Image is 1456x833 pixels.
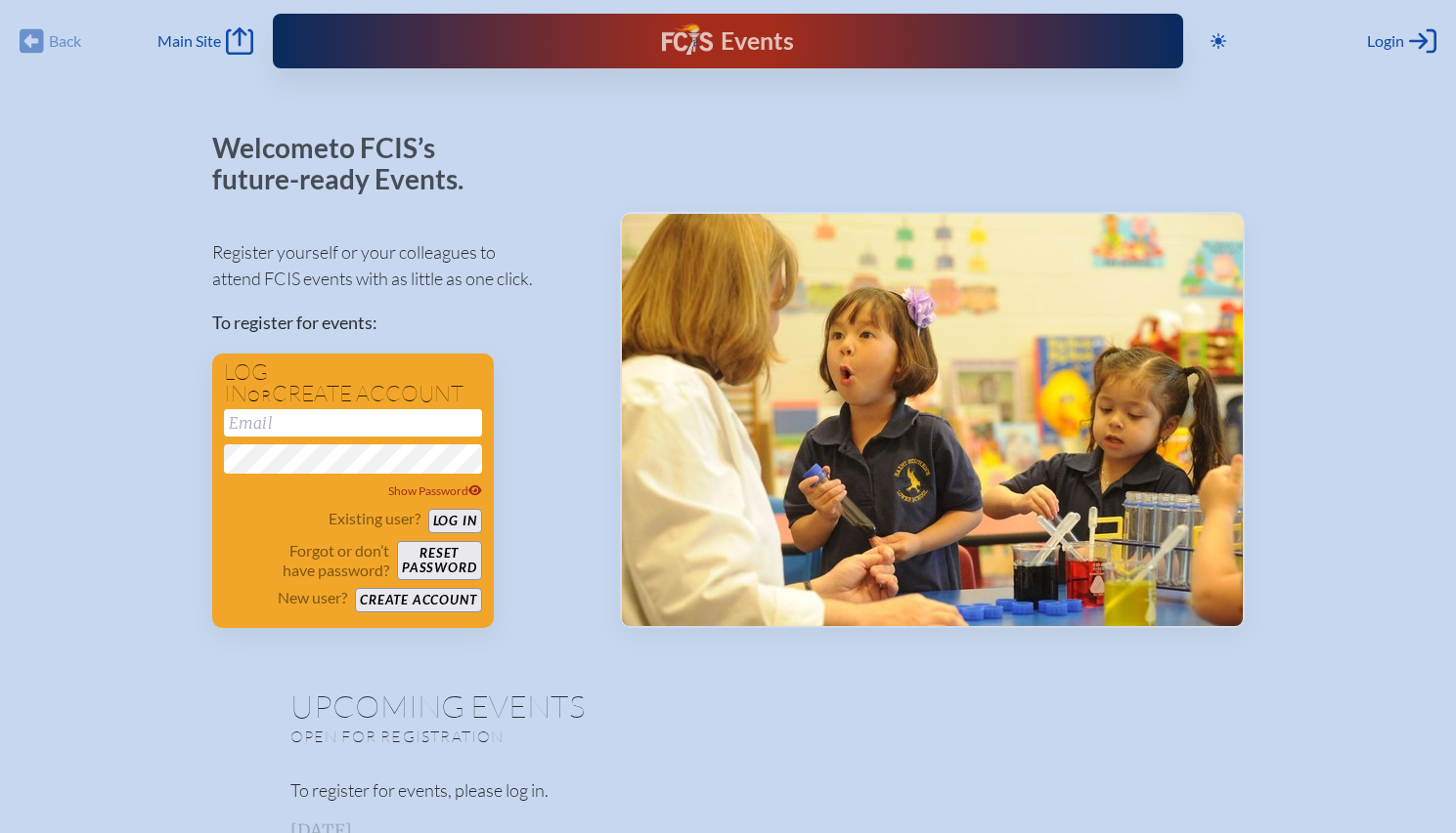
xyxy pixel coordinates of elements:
p: To register for events: [212,310,589,336]
p: New user? [278,588,347,607]
button: Log in [428,509,482,533]
span: Login [1367,31,1404,51]
input: Email [224,409,482,437]
div: FCIS Events — Future ready [532,23,924,59]
button: Create account [355,588,481,612]
p: Welcome to FCIS’s future-ready Events. [212,133,486,194]
span: or [247,386,272,405]
button: Resetpassword [397,541,481,580]
span: Show Password [388,483,482,498]
h1: Log in create account [224,361,482,405]
span: Main Site [157,31,221,51]
a: Main Site [157,27,253,55]
h1: Upcoming Events [290,690,1167,722]
p: Register yourself or your colleagues to attend FCIS events with as little as one click. [212,239,589,292]
p: To register for events, please log in. [290,777,1167,804]
p: Existing user? [329,509,420,528]
img: Events [622,214,1243,626]
p: Open for registration [290,727,807,746]
p: Forgot or don’t have password? [224,541,390,580]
